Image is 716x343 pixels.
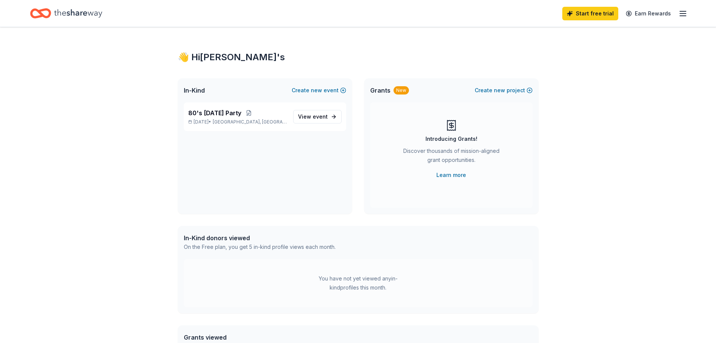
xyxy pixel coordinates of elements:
[425,134,477,143] div: Introducing Grants!
[400,146,503,168] div: Discover thousands of mission-aligned grant opportunities.
[184,86,205,95] span: In-Kind
[188,108,241,117] span: 80's [DATE] Party
[184,333,332,342] div: Grants viewed
[621,7,675,20] a: Earn Rewards
[494,86,505,95] span: new
[394,86,409,95] div: New
[213,119,287,125] span: [GEOGRAPHIC_DATA], [GEOGRAPHIC_DATA]
[184,242,336,252] div: On the Free plan, you get 5 in-kind profile views each month.
[292,86,346,95] button: Createnewevent
[298,112,328,121] span: View
[311,274,405,292] div: You have not yet viewed any in-kind profiles this month.
[293,110,342,123] a: View event
[370,86,391,95] span: Grants
[188,119,287,125] p: [DATE] •
[311,86,322,95] span: new
[475,86,533,95] button: Createnewproject
[313,113,328,120] span: event
[562,7,618,20] a: Start free trial
[184,233,336,242] div: In-Kind donors viewed
[436,171,466,180] a: Learn more
[178,51,539,63] div: 👋 Hi [PERSON_NAME]'s
[30,5,102,22] a: Home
